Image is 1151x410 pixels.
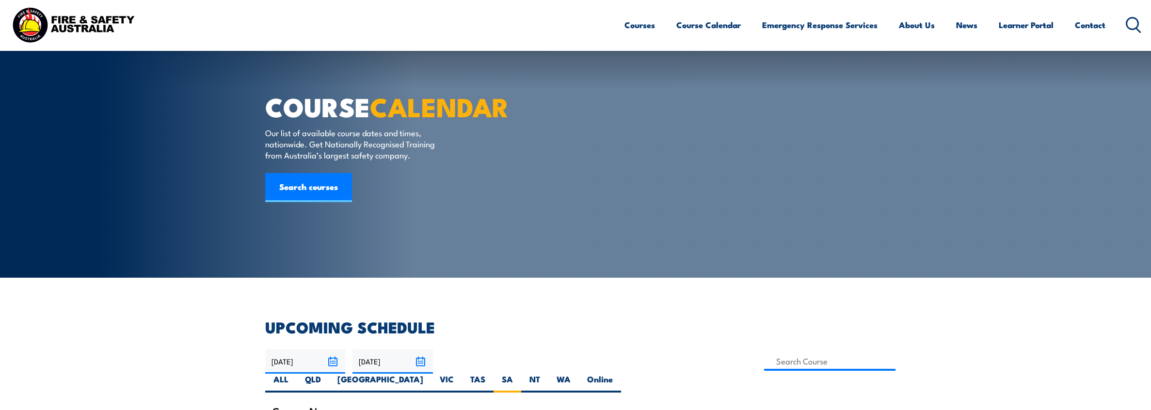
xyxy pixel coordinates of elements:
[297,374,329,393] label: QLD
[370,86,509,126] strong: CALENDAR
[624,12,655,38] a: Courses
[956,12,977,38] a: News
[764,352,895,371] input: Search Course
[548,374,579,393] label: WA
[265,95,505,118] h1: COURSE
[999,12,1054,38] a: Learner Portal
[265,127,442,161] p: Our list of available course dates and times, nationwide. Get Nationally Recognised Training from...
[494,374,521,393] label: SA
[579,374,621,393] label: Online
[329,374,432,393] label: [GEOGRAPHIC_DATA]
[462,374,494,393] label: TAS
[265,320,886,333] h2: UPCOMING SCHEDULE
[265,173,352,202] a: Search courses
[432,374,462,393] label: VIC
[352,349,432,374] input: To date
[265,349,345,374] input: From date
[1075,12,1105,38] a: Contact
[762,12,878,38] a: Emergency Response Services
[265,374,297,393] label: ALL
[521,374,548,393] label: NT
[676,12,741,38] a: Course Calendar
[899,12,935,38] a: About Us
